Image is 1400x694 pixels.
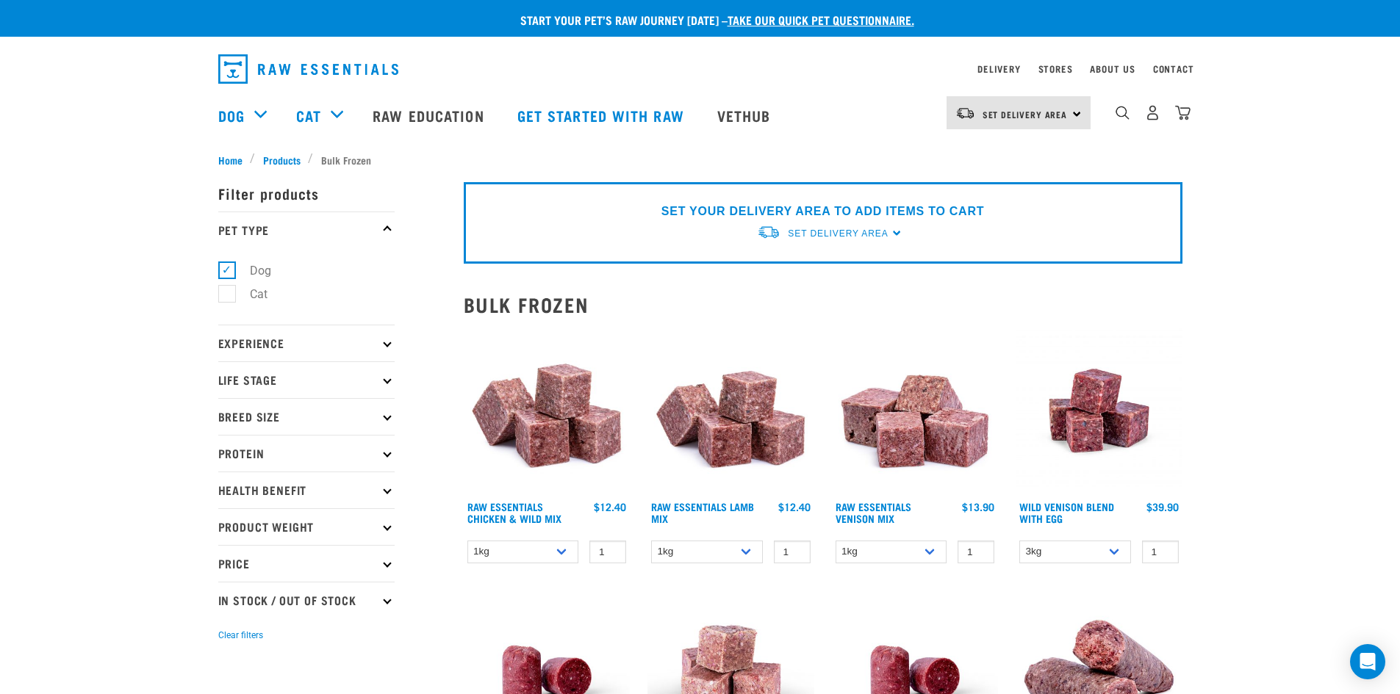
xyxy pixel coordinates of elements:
a: take our quick pet questionnaire. [728,16,914,23]
input: 1 [958,541,994,563]
img: Pile Of Cubed Chicken Wild Meat Mix [464,328,631,494]
img: Venison Egg 1616 [1016,328,1182,494]
p: Breed Size [218,398,395,435]
p: Protein [218,435,395,471]
a: Get started with Raw [503,86,703,145]
div: $12.40 [778,501,811,513]
img: home-icon@2x.png [1175,105,1191,120]
input: 1 [589,541,626,563]
div: $39.90 [1146,501,1179,513]
div: Open Intercom Messenger [1350,644,1385,679]
p: In Stock / Out Of Stock [218,582,395,618]
p: Pet Type [218,212,395,248]
input: 1 [774,541,811,563]
p: SET YOUR DELIVERY AREA TO ADD ITEMS TO CART [661,203,984,220]
a: Delivery [977,66,1020,71]
a: About Us [1090,66,1135,71]
a: Raw Essentials Venison Mix [836,504,911,521]
p: Price [218,545,395,582]
p: Health Benefit [218,471,395,508]
span: Products [263,152,301,167]
div: $12.40 [594,501,626,513]
nav: dropdown navigation [207,48,1194,90]
img: ?1041 RE Lamb Mix 01 [647,328,814,494]
div: $13.90 [962,501,994,513]
img: user.png [1145,105,1160,120]
a: Contact [1153,66,1194,71]
a: Raw Essentials Chicken & Wild Mix [467,504,561,521]
a: Cat [296,104,321,126]
a: Home [218,152,251,167]
a: Stores [1038,66,1073,71]
p: Life Stage [218,361,395,398]
a: Vethub [703,86,789,145]
span: Home [218,152,243,167]
span: Set Delivery Area [788,228,888,239]
img: Raw Essentials Logo [218,54,398,84]
img: van-moving.png [955,106,975,120]
a: Dog [218,104,245,126]
a: Raw Education [358,86,502,145]
h2: Bulk Frozen [464,293,1182,316]
img: van-moving.png [757,225,780,240]
a: Wild Venison Blend with Egg [1019,504,1114,521]
p: Filter products [218,175,395,212]
p: Experience [218,325,395,361]
label: Dog [226,261,277,280]
nav: breadcrumbs [218,152,1182,167]
span: Set Delivery Area [983,112,1068,117]
img: 1113 RE Venison Mix 01 [832,328,999,494]
a: Products [255,152,308,167]
a: Raw Essentials Lamb Mix [651,504,754,521]
label: Cat [226,285,273,303]
input: 1 [1142,541,1179,563]
button: Clear filters [218,629,263,642]
img: home-icon-1@2x.png [1116,106,1130,120]
p: Product Weight [218,508,395,545]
